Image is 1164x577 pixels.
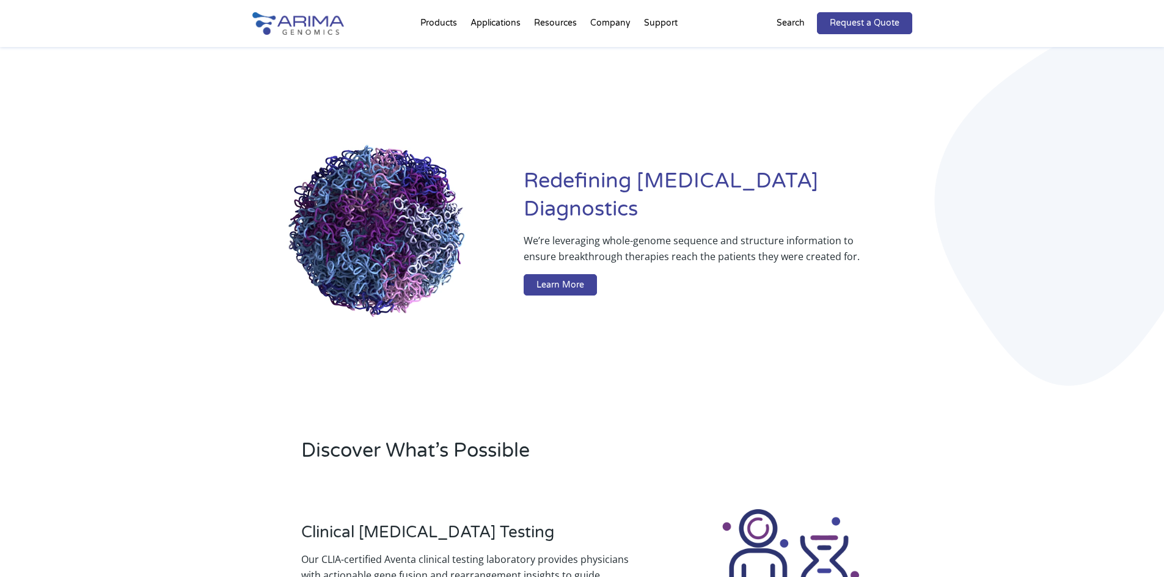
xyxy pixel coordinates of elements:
h2: Discover What’s Possible [301,437,738,474]
a: Request a Quote [817,12,912,34]
p: We’re leveraging whole-genome sequence and structure information to ensure breakthrough therapies... [524,233,863,274]
div: 채팅 위젯 [1103,518,1164,577]
img: Arima-Genomics-logo [252,12,344,35]
p: Search [777,15,805,31]
iframe: Chat Widget [1103,518,1164,577]
h3: Clinical [MEDICAL_DATA] Testing [301,523,634,551]
h1: Redefining [MEDICAL_DATA] Diagnostics [524,167,912,233]
a: Learn More [524,274,597,296]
